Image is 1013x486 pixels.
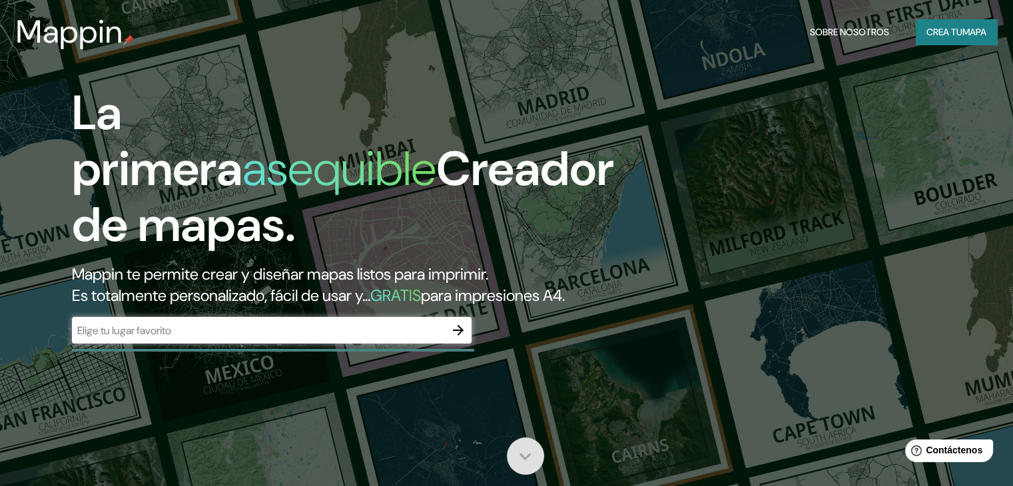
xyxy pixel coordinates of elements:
font: Crea tu [926,26,962,38]
font: para impresiones A4. [421,285,565,306]
font: Creador de mapas. [72,138,614,256]
button: Crea tumapa [916,19,997,45]
font: mapa [962,26,986,38]
button: Sobre nosotros [805,19,894,45]
font: asequible [242,138,436,200]
font: La primera [72,82,242,200]
input: Elige tu lugar favorito [72,323,445,338]
font: GRATIS [370,285,421,306]
font: Sobre nosotros [810,26,889,38]
font: Mappin [16,11,123,53]
font: Es totalmente personalizado, fácil de usar y... [72,285,370,306]
font: Mappin te permite crear y diseñar mapas listos para imprimir. [72,264,488,284]
iframe: Lanzador de widgets de ayuda [894,434,998,471]
img: pin de mapeo [123,35,134,45]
